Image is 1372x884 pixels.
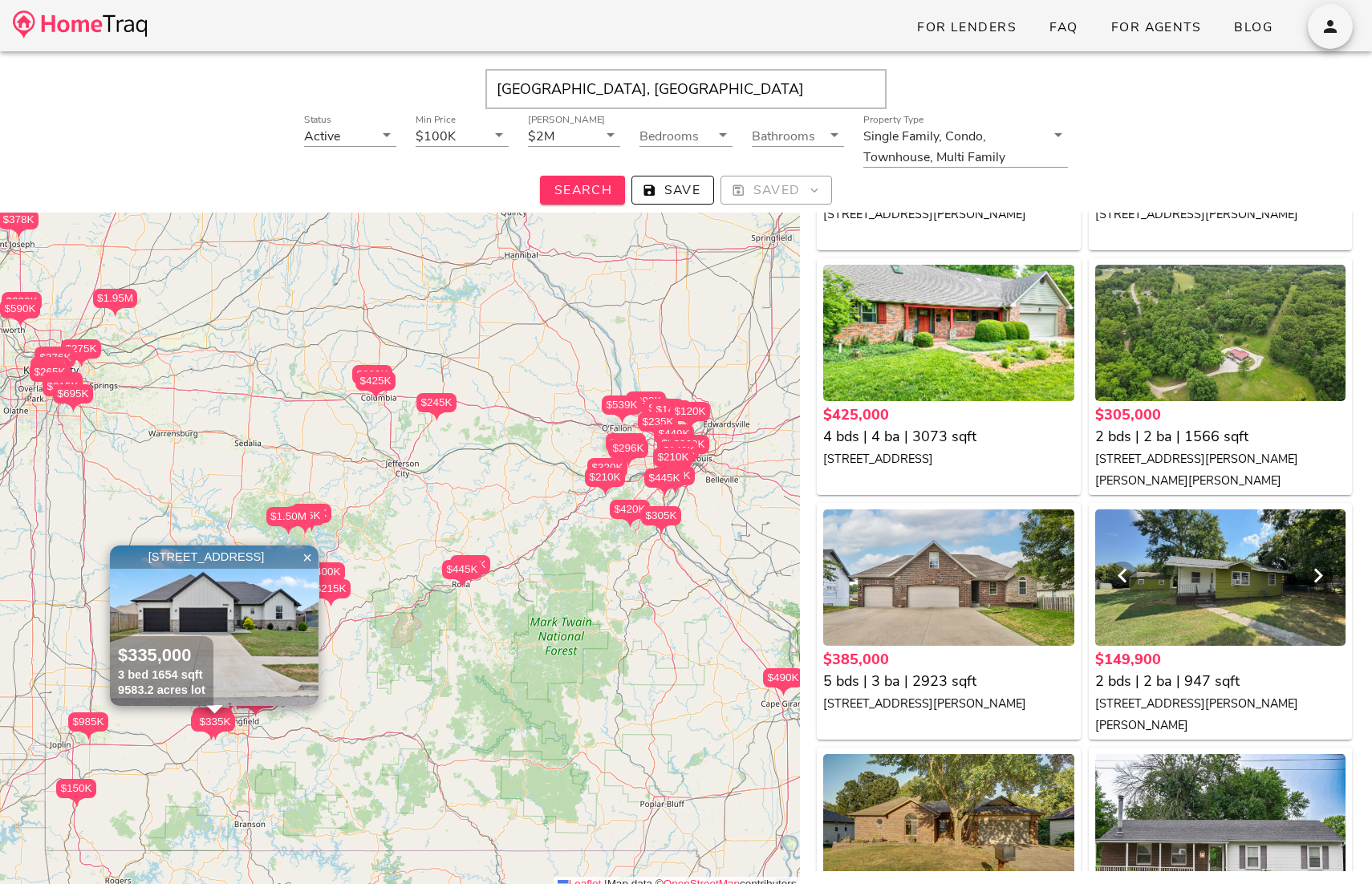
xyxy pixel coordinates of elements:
div: $348K [30,357,71,385]
span: Blog [1233,18,1273,36]
img: triPin.png [653,525,670,534]
div: $305K [641,506,681,534]
img: triPin.png [207,732,224,740]
div: $490K [763,668,803,696]
div: $445K [442,560,482,579]
div: $547K [450,555,490,574]
div: $300K [352,365,392,384]
img: 1.jpg [110,545,319,706]
img: triPin.png [10,229,27,238]
button: Save [631,176,714,205]
div: $149,900 [1095,649,1346,671]
label: Min Price [416,114,456,126]
div: $270K [35,347,75,366]
div: $335,000 [118,644,205,667]
a: $149,900 2 bds | 2 ba | 947 sqft [STREET_ADDRESS][PERSON_NAME][PERSON_NAME] [1095,649,1346,736]
div: 2 bds | 2 ba | 947 sqft [1095,671,1346,692]
small: [STREET_ADDRESS][PERSON_NAME] [823,206,1026,222]
div: $539K [602,395,642,415]
span: For Lenders [916,18,1017,36]
div: $539K [602,395,642,424]
small: [STREET_ADDRESS][PERSON_NAME] [823,695,1026,712]
div: $305,000 [1095,404,1346,426]
small: [STREET_ADDRESS][PERSON_NAME] [1095,206,1298,222]
img: triPin.png [656,488,673,497]
div: $350K [644,399,684,427]
div: $420K [610,500,650,519]
input: Enter Your Address, Zipcode or City & State [485,69,887,109]
div: $360K [669,435,709,454]
div: $420K [610,500,650,528]
a: $425,000 4 bds | 4 ba | 3073 sqft [STREET_ADDRESS] [823,404,1074,469]
div: $445K [442,560,482,588]
div: $140K [651,400,692,428]
div: $335K [195,712,235,740]
div: $305K [291,504,331,523]
div: $325K [191,712,231,740]
div: $296K [608,439,648,458]
label: Property Type [863,114,923,126]
div: Single Family, [863,129,942,144]
span: For Agents [1110,18,1201,36]
div: $200K [657,434,697,453]
div: $393K [626,391,666,411]
div: $320K [587,458,627,486]
div: $140K [651,400,692,420]
a: For Lenders [903,13,1029,42]
div: Property TypeSingle Family,Condo,Townhouse,Multi Family [863,125,1068,167]
img: triPin.png [107,308,124,317]
div: $275K [61,339,101,367]
div: $270K [35,347,75,375]
div: $320K [587,458,627,477]
div: Chat Widget [1292,807,1372,884]
div: $120K [670,402,710,430]
div: $1.50M [266,507,311,526]
a: FAQ [1036,13,1091,42]
div: $150K [56,779,96,807]
img: triPin.png [597,487,614,496]
div: $335K [195,712,235,732]
div: $695K [53,384,93,403]
div: Condo, [945,129,986,144]
div: $325K [191,712,231,732]
div: $296K [608,439,648,467]
div: [PERSON_NAME]$2M [528,125,620,146]
div: 4 bds | 4 ba | 3073 sqft [823,426,1074,448]
div: $385,000 [823,649,1074,671]
span: Search [553,181,612,199]
button: Search [540,176,625,205]
img: triPin.png [428,412,445,421]
img: triPin.png [367,391,384,399]
div: $235K [638,412,678,432]
span: FAQ [1049,18,1078,36]
button: Previous visual [1108,562,1137,590]
div: $400K [305,562,345,590]
span: Save [645,181,700,199]
div: $449K [654,424,694,444]
div: $215K [43,377,83,396]
img: triPin.png [622,519,639,528]
div: $915K [606,433,646,461]
div: Active [304,129,340,144]
div: $376K [35,348,75,376]
div: $376K [35,348,75,367]
div: $210K [653,448,693,467]
label: [PERSON_NAME] [528,114,605,126]
div: $360K [669,435,709,463]
div: $150K [56,779,96,798]
div: $245K [416,393,457,412]
div: $200K [657,434,697,462]
div: $215K [43,377,83,405]
div: $100K [416,129,456,144]
img: triPin.png [80,732,97,740]
div: $215K [311,579,351,598]
div: $385K [193,708,233,736]
div: $2M [528,129,554,144]
div: $265K [30,363,70,391]
div: 3 bed 1654 sqft [118,667,205,683]
a: $305,000 2 bds | 2 ba | 1566 sqft [STREET_ADDRESS][PERSON_NAME][PERSON_NAME][PERSON_NAME] [1095,404,1346,491]
div: $300K [352,365,392,393]
div: $169K [43,372,83,391]
button: Next visual [1304,562,1333,590]
div: $490K [763,668,803,687]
